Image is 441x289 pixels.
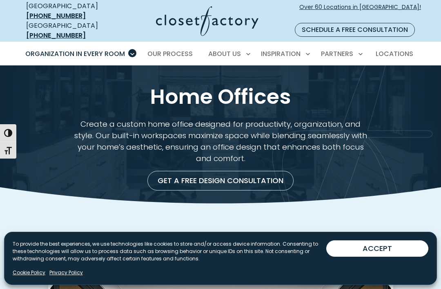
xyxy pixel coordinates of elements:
[147,49,193,58] span: Our Process
[49,269,83,276] a: Privacy Policy
[321,49,353,58] span: Partners
[147,171,294,190] a: Get a Free Design Consultation
[208,49,241,58] span: About Us
[26,31,86,40] a: [PHONE_NUMBER]
[64,119,377,164] p: Create a custom home office designed for productivity, organization, and style. Our built-in work...
[13,269,45,276] a: Cookie Policy
[20,43,421,65] nav: Primary Menu
[26,11,86,20] a: [PHONE_NUMBER]
[261,49,301,58] span: Inspiration
[25,49,125,58] span: Organization in Every Room
[156,6,258,36] img: Closet Factory Logo
[26,21,115,40] div: [GEOGRAPHIC_DATA]
[32,85,409,109] h1: Home Offices
[26,1,115,21] div: [GEOGRAPHIC_DATA]
[326,240,428,257] button: ACCEPT
[376,49,413,58] span: Locations
[295,23,415,37] a: Schedule a Free Consultation
[299,3,421,20] span: Over 60 Locations in [GEOGRAPHIC_DATA]!
[13,240,326,262] p: To provide the best experiences, we use technologies like cookies to store and/or access device i...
